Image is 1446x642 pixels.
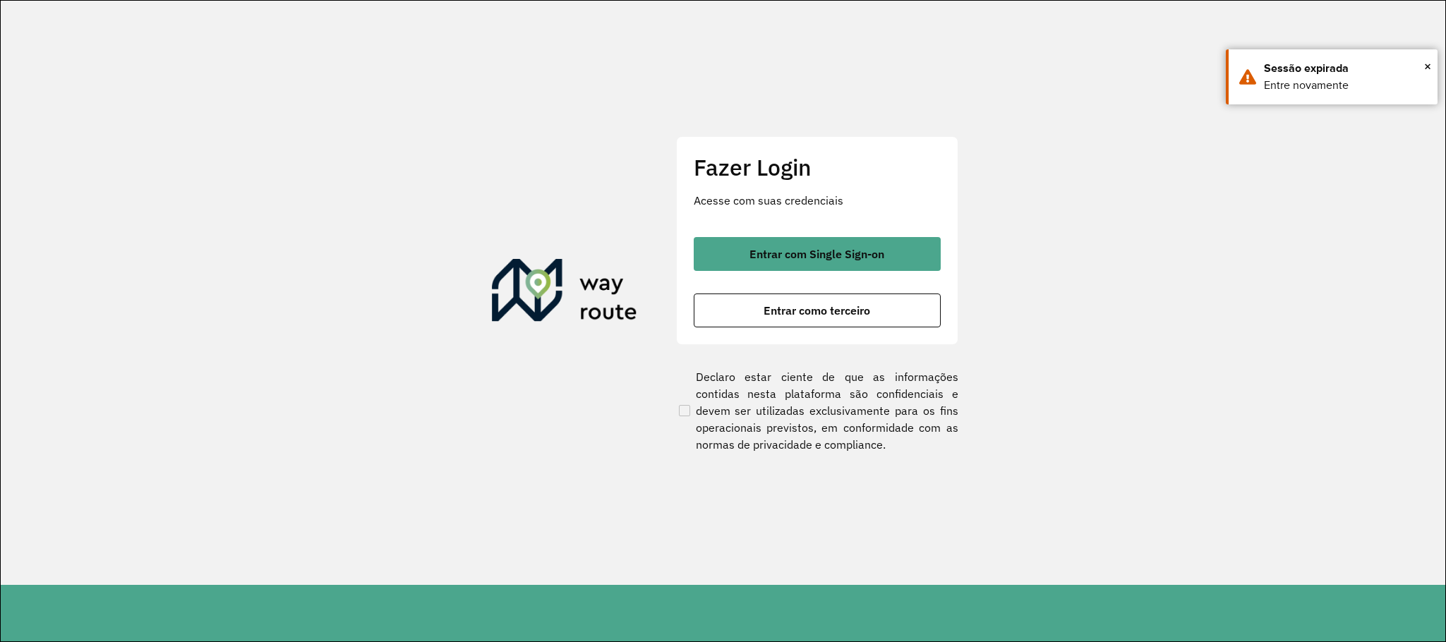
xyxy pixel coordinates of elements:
img: Roteirizador AmbevTech [492,259,637,327]
span: Entrar como terceiro [764,305,870,316]
span: Entrar com Single Sign-on [749,248,884,260]
span: × [1424,56,1431,77]
button: button [694,237,941,271]
label: Declaro estar ciente de que as informações contidas nesta plataforma são confidenciais e devem se... [676,368,958,453]
div: Sessão expirada [1264,60,1427,77]
button: button [694,293,941,327]
h2: Fazer Login [694,154,941,181]
button: Close [1424,56,1431,77]
p: Acesse com suas credenciais [694,192,941,209]
div: Entre novamente [1264,77,1427,94]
